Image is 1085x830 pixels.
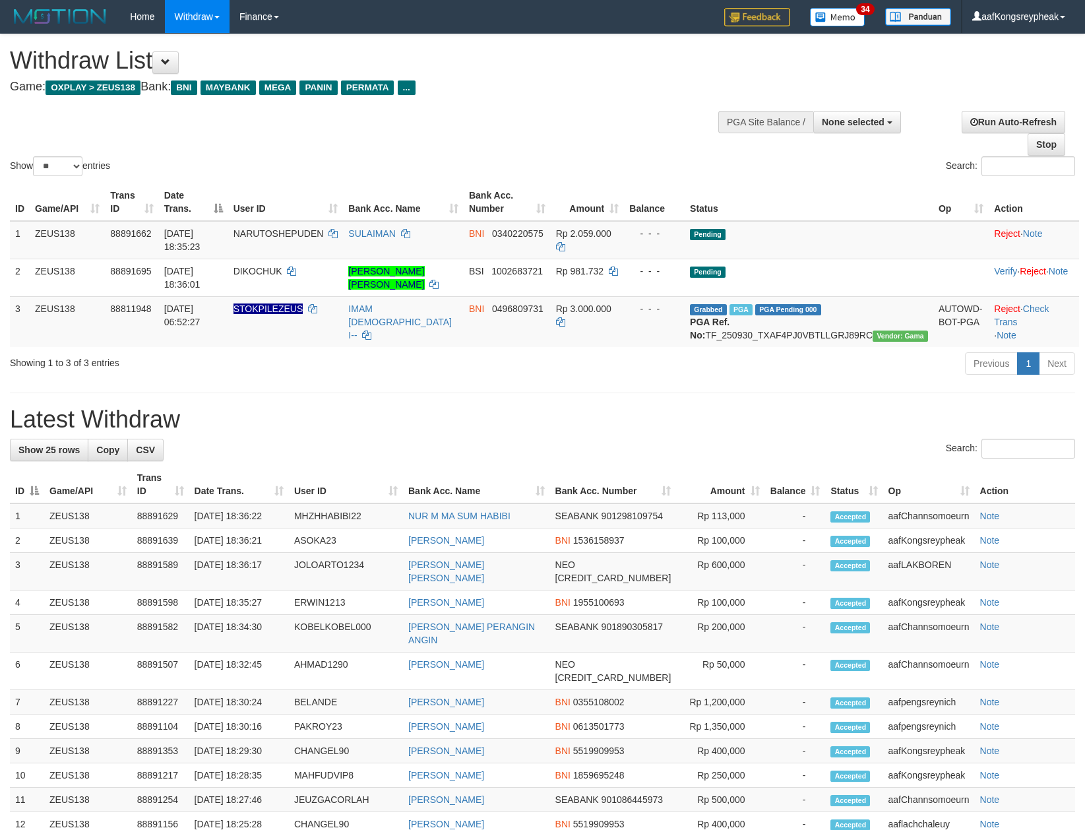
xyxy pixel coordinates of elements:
td: - [765,528,826,553]
a: Note [980,794,1000,805]
th: Game/API: activate to sort column ascending [30,183,105,221]
span: Grabbed [690,304,727,315]
span: Copy 1859695248 to clipboard [573,770,625,781]
input: Search: [981,439,1075,459]
span: SEABANK [555,794,599,805]
td: MAHFUDVIP8 [289,763,403,788]
td: aafpengsreynich [883,690,975,715]
input: Search: [981,156,1075,176]
td: Rp 113,000 [676,503,764,528]
td: 8 [10,715,44,739]
td: 88891629 [132,503,189,528]
td: [DATE] 18:35:27 [189,591,289,615]
td: ERWIN1213 [289,591,403,615]
div: - - - [629,302,679,315]
td: ZEUS138 [44,591,132,615]
td: - [765,788,826,812]
a: Note [980,721,1000,732]
button: None selected [813,111,901,133]
span: Accepted [830,511,870,523]
a: [PERSON_NAME] [408,659,484,670]
td: 88891582 [132,615,189,653]
span: None selected [822,117,884,127]
a: Stop [1028,133,1065,156]
td: 88891598 [132,591,189,615]
span: 88811948 [110,303,151,314]
td: Rp 250,000 [676,763,764,788]
span: BNI [555,535,571,546]
td: aafKongsreypheak [883,763,975,788]
td: 4 [10,591,44,615]
td: MHZHHABIBI22 [289,503,403,528]
th: Trans ID: activate to sort column ascending [105,183,158,221]
span: DIKOCHUK [233,266,282,276]
td: 9 [10,739,44,763]
b: PGA Ref. No: [690,317,729,340]
td: 88891639 [132,528,189,553]
th: Action [975,466,1075,503]
label: Search: [946,439,1075,459]
span: BNI [469,303,484,314]
a: Note [1023,228,1043,239]
td: JOLOARTO1234 [289,553,403,591]
span: MAYBANK [201,80,256,95]
span: Marked by aafsreyleap [729,304,753,315]
span: Copy 5519909953 to clipboard [573,746,625,756]
td: ZEUS138 [44,653,132,690]
td: PAKROY23 [289,715,403,739]
td: [DATE] 18:36:21 [189,528,289,553]
td: ZEUS138 [44,739,132,763]
td: aafChannsomoeurn [883,653,975,690]
td: 1 [10,503,44,528]
span: Copy 1002683721 to clipboard [491,266,543,276]
h1: Withdraw List [10,48,710,74]
td: - [765,690,826,715]
td: [DATE] 18:32:45 [189,653,289,690]
td: ZEUS138 [44,788,132,812]
span: CSV [136,445,155,455]
td: [DATE] 18:30:16 [189,715,289,739]
th: Bank Acc. Name: activate to sort column ascending [403,466,550,503]
span: BNI [555,770,571,781]
a: CSV [127,439,164,461]
td: 88891589 [132,553,189,591]
a: IMAM [DEMOGRAPHIC_DATA] I-- [348,303,452,340]
img: MOTION_logo.png [10,7,110,26]
a: Previous [965,352,1018,375]
td: ASOKA23 [289,528,403,553]
a: Reject [1020,266,1046,276]
span: PERMATA [341,80,394,95]
td: [DATE] 18:27:46 [189,788,289,812]
span: Rp 3.000.000 [556,303,611,314]
td: 2 [10,259,30,296]
td: 88891507 [132,653,189,690]
span: Pending [690,229,726,240]
td: CHANGEL90 [289,739,403,763]
a: [PERSON_NAME] [PERSON_NAME] [408,559,484,583]
a: Reject [994,228,1020,239]
span: PGA Pending [755,304,821,315]
td: [DATE] 18:30:24 [189,690,289,715]
th: Bank Acc. Number: activate to sort column ascending [464,183,551,221]
th: Status: activate to sort column ascending [825,466,883,503]
a: Note [980,770,1000,781]
td: Rp 100,000 [676,591,764,615]
td: ZEUS138 [44,615,132,653]
th: Balance [624,183,685,221]
label: Show entries [10,156,110,176]
td: - [765,503,826,528]
span: 88891662 [110,228,151,239]
span: NARUTOSHEPUDEN [233,228,324,239]
a: 1 [1017,352,1039,375]
a: [PERSON_NAME] [408,770,484,781]
td: aafKongsreypheak [883,528,975,553]
span: Copy 0340220575 to clipboard [492,228,543,239]
td: Rp 50,000 [676,653,764,690]
td: aafKongsreypheak [883,591,975,615]
h4: Game: Bank: [10,80,710,94]
a: [PERSON_NAME] PERANGIN ANGIN [408,622,535,645]
td: JEUZGACORLAH [289,788,403,812]
span: SEABANK [555,511,599,521]
a: Note [980,597,1000,608]
td: KOBELKOBEL000 [289,615,403,653]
